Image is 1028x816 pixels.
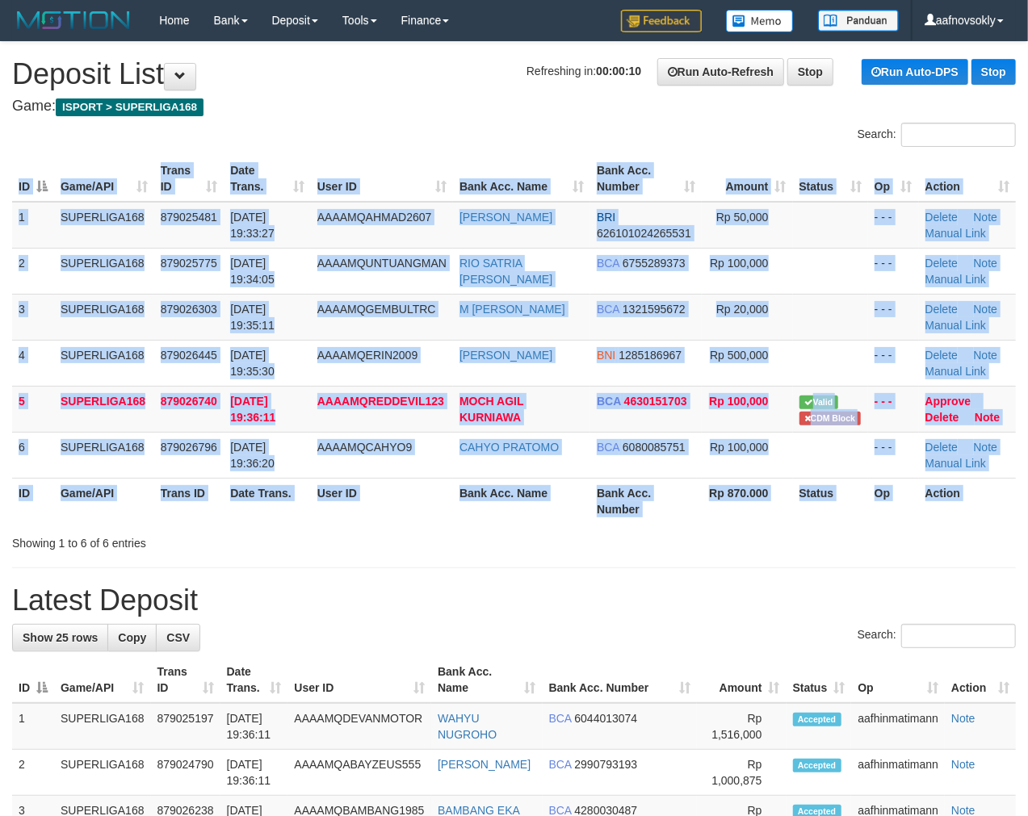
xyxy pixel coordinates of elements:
a: RIO SATRIA [PERSON_NAME] [459,257,552,286]
span: Copy 1285186967 to clipboard [619,349,682,362]
th: Trans ID: activate to sort column ascending [151,657,220,703]
a: Manual Link [925,365,987,378]
a: Stop [971,59,1016,85]
label: Search: [858,624,1016,648]
td: SUPERLIGA168 [54,750,151,796]
th: Trans ID: activate to sort column ascending [154,156,224,202]
td: Rp 1,000,875 [697,750,786,796]
h4: Game: [12,98,1016,115]
a: Manual Link [925,273,987,286]
span: BRI [597,211,615,224]
a: Manual Link [925,319,987,332]
div: Showing 1 to 6 of 6 entries [12,529,416,551]
span: 879025481 [161,211,217,224]
img: MOTION_logo.png [12,8,135,32]
span: Copy 6755289373 to clipboard [623,257,686,270]
span: BCA [597,395,621,408]
a: WAHYU NUGROHO [438,712,497,741]
a: Note [974,303,998,316]
label: Search: [858,123,1016,147]
span: BCA [549,712,572,725]
span: Rp 20,000 [716,303,769,316]
span: CSV [166,631,190,644]
a: Delete [925,211,958,224]
span: AAAAMQGEMBULTRC [317,303,436,316]
a: Note [951,712,976,725]
a: Delete [925,303,958,316]
td: - - - [868,340,919,386]
span: 879026303 [161,303,217,316]
td: 879024790 [151,750,220,796]
img: Button%20Memo.svg [726,10,794,32]
span: BCA [597,441,619,454]
a: M [PERSON_NAME] [459,303,565,316]
a: Manual Link [925,227,987,240]
span: 879026740 [161,395,217,408]
td: SUPERLIGA168 [54,202,154,249]
span: Transfer CDM blocked [799,412,861,425]
span: Refreshing in: [527,65,641,77]
span: BCA [549,758,572,771]
td: 1 [12,202,54,249]
td: - - - [868,432,919,478]
th: Amount: activate to sort column ascending [697,657,786,703]
td: AAAAMQABAYZEUS555 [287,750,431,796]
a: Copy [107,624,157,651]
td: Rp 1,516,000 [697,703,786,750]
a: Note [974,257,998,270]
span: Accepted [793,713,841,726]
td: [DATE] 19:36:11 [220,703,288,750]
span: Valid transaction [799,395,838,409]
th: Action: activate to sort column ascending [919,156,1016,202]
td: - - - [868,202,919,249]
td: 2 [12,248,54,294]
a: Stop [787,58,833,86]
td: 2 [12,750,54,796]
span: BNI [597,349,615,362]
span: AAAAMQAHMAD2607 [317,211,432,224]
a: Note [974,441,998,454]
th: Status [793,478,868,524]
th: Bank Acc. Name [453,478,590,524]
a: Delete [925,411,959,424]
span: 879026796 [161,441,217,454]
td: aafhinmatimann [851,750,945,796]
td: aafhinmatimann [851,703,945,750]
a: [PERSON_NAME] [459,211,552,224]
th: Status: activate to sort column ascending [787,657,852,703]
th: Date Trans.: activate to sort column ascending [220,657,288,703]
img: Feedback.jpg [621,10,702,32]
span: [DATE] 19:36:20 [230,441,275,470]
td: 4 [12,340,54,386]
th: Game/API: activate to sort column ascending [54,156,154,202]
th: Bank Acc. Name: activate to sort column ascending [453,156,590,202]
th: Bank Acc. Number [590,478,702,524]
strong: 00:00:10 [596,65,641,77]
th: ID [12,478,54,524]
h1: Latest Deposit [12,584,1016,617]
a: Show 25 rows [12,624,108,651]
a: Delete [925,257,958,270]
a: [PERSON_NAME] [438,758,531,771]
span: Copy 6044013074 to clipboard [574,712,637,725]
th: Game/API [54,478,154,524]
th: Amount: activate to sort column ascending [702,156,792,202]
a: Note [951,758,976,771]
span: Show 25 rows [23,631,98,644]
th: Op [868,478,919,524]
span: Copy 4630151703 to clipboard [624,395,687,408]
th: Bank Acc. Number: activate to sort column ascending [590,156,702,202]
span: BCA [597,303,619,316]
td: SUPERLIGA168 [54,703,151,750]
span: Rp 100,000 [710,441,768,454]
span: [DATE] 19:35:11 [230,303,275,332]
a: Run Auto-Refresh [657,58,784,86]
a: CAHYO PRATOMO [459,441,559,454]
span: Rp 100,000 [709,395,768,408]
th: User ID [311,478,453,524]
span: AAAAMQCAHYO9 [317,441,412,454]
th: ID: activate to sort column descending [12,156,54,202]
td: SUPERLIGA168 [54,386,154,432]
td: 1 [12,703,54,750]
td: SUPERLIGA168 [54,340,154,386]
